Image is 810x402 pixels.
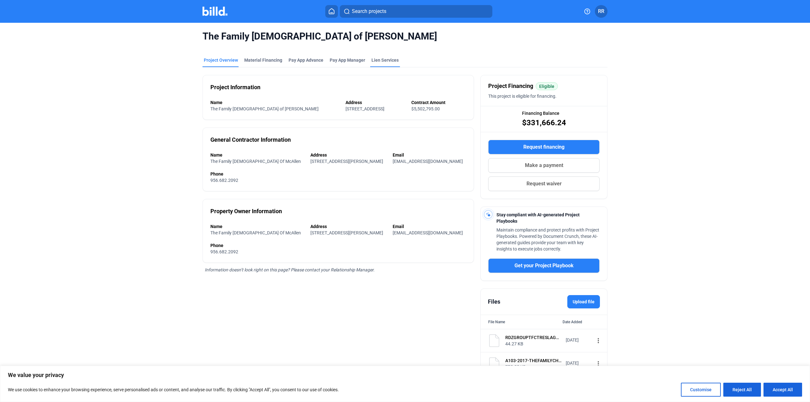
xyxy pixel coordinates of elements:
label: Upload file [567,295,600,308]
button: Request waiver [488,176,600,191]
div: Email [393,223,466,230]
span: RR [598,8,604,15]
span: 956.682.2092 [210,178,238,183]
span: Pay App Manager [330,57,365,63]
span: This project is eligible for financing. [488,94,557,99]
img: Billd Company Logo [202,7,227,16]
span: [STREET_ADDRESS] [346,106,384,111]
span: Search projects [352,8,386,15]
span: Request financing [523,143,564,151]
div: Name [210,99,339,106]
button: Accept All [763,383,802,397]
button: Get your Project Playbook [488,258,600,273]
div: Name [210,152,304,158]
div: RDZGROUPTFCTRESLAGOSCHURCHSCOPEOFWORK [505,334,562,341]
p: We use cookies to enhance your browsing experience, serve personalised ads or content, and analys... [8,386,339,393]
span: Maintain compliance and protect profits with Project Playbooks. Powered by Document Crunch, these... [496,227,599,251]
mat-icon: more_vert [595,360,602,368]
div: Property Owner Information [210,207,282,216]
mat-chip: Eligible [536,82,558,90]
span: Request waiver [526,180,562,188]
img: document [488,357,501,370]
div: 775.55 KB [505,364,562,370]
span: The Family [DEMOGRAPHIC_DATA] Of McAllen [210,159,301,164]
div: Material Financing [244,57,282,63]
div: Lien Services [371,57,399,63]
div: Phone [210,242,466,249]
div: File Name [488,319,505,325]
button: Search projects [340,5,492,18]
button: Make a payment [488,158,600,173]
div: Address [310,152,386,158]
div: Project Overview [204,57,238,63]
span: $331,666.24 [522,118,566,128]
div: [DATE] [566,360,591,366]
span: Project Financing [488,82,533,90]
div: Files [488,297,500,306]
mat-icon: more_vert [595,337,602,344]
span: The Family [DEMOGRAPHIC_DATA] of [PERSON_NAME] [210,106,319,111]
span: [EMAIL_ADDRESS][DOMAIN_NAME] [393,230,463,235]
span: The Family [DEMOGRAPHIC_DATA] of [PERSON_NAME] [202,30,607,42]
div: Phone [210,171,466,177]
span: $5,502,795.00 [411,106,440,111]
div: Pay App Advance [289,57,323,63]
span: [EMAIL_ADDRESS][DOMAIN_NAME] [393,159,463,164]
div: [DATE] [566,337,591,343]
button: RR [595,5,607,18]
div: Address [310,223,386,230]
span: The Family [DEMOGRAPHIC_DATA] Of McAllen [210,230,301,235]
div: Email [393,152,466,158]
span: Stay compliant with AI-generated Project Playbooks [496,212,580,224]
button: Reject All [723,383,761,397]
div: A103-2017-THEFAMILYCHURCHCONTRACT_[DATE]_signed final [505,357,562,364]
div: Date Added [563,319,600,325]
div: 44.27 KB [505,341,562,347]
span: Information doesn’t look right on this page? Please contact your Relationship Manager. [205,267,375,272]
div: General Contractor Information [210,135,291,144]
img: document [488,334,501,347]
span: [STREET_ADDRESS][PERSON_NAME] [310,159,383,164]
div: Contract Amount [411,99,466,106]
div: Project Information [210,83,260,92]
button: Request financing [488,140,600,154]
div: Name [210,223,304,230]
div: Address [346,99,405,106]
p: We value your privacy [8,371,802,379]
button: Customise [681,383,721,397]
span: 956.682.2092 [210,249,238,254]
span: Get your Project Playbook [514,262,574,269]
span: Financing Balance [522,110,559,116]
span: Make a payment [525,162,563,169]
span: [STREET_ADDRESS][PERSON_NAME] [310,230,383,235]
